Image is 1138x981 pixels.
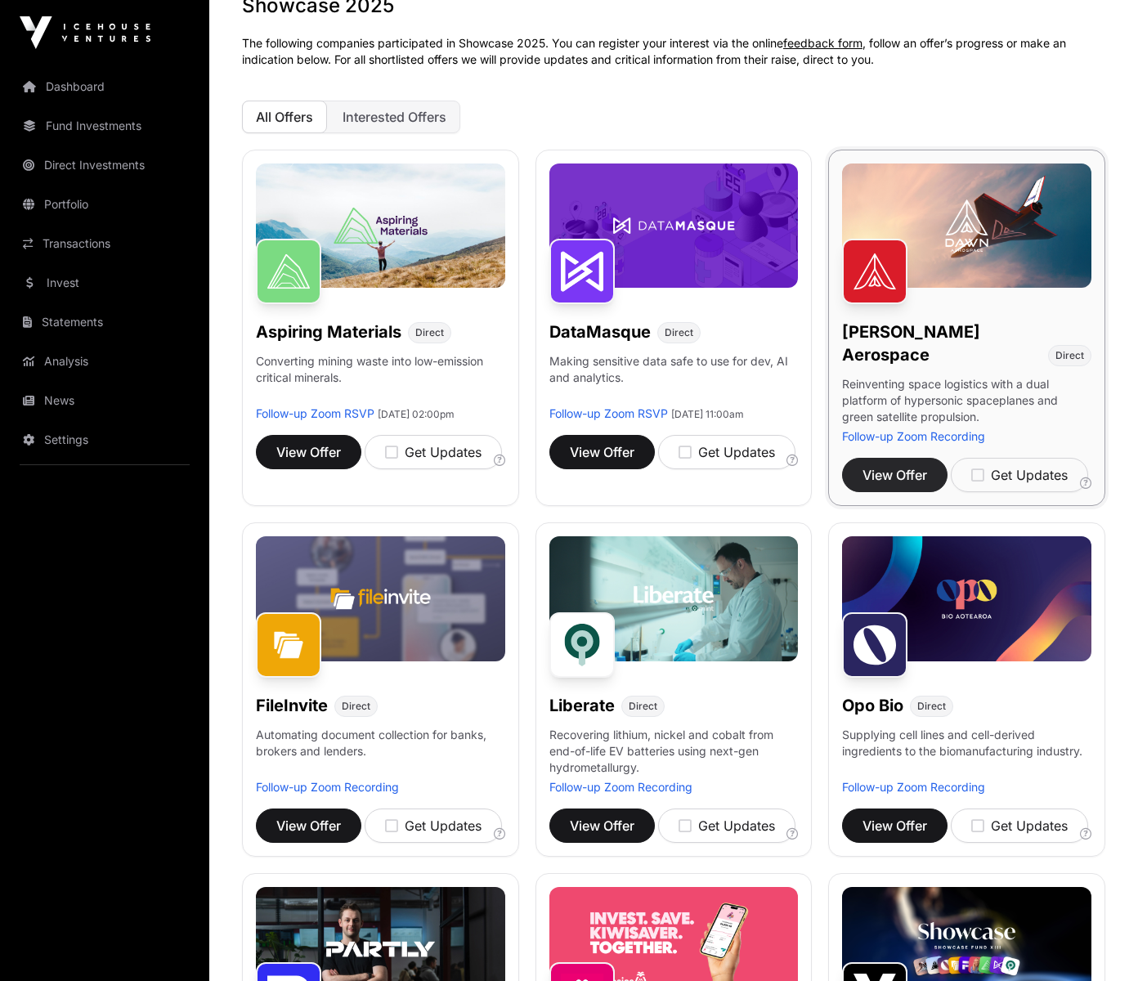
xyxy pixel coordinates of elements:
p: Converting mining waste into low-emission critical minerals. [256,353,505,405]
span: View Offer [276,442,341,462]
img: Opo-Bio-Banner.jpg [842,536,1091,661]
img: FileInvite [256,612,321,678]
span: Interested Offers [343,109,446,125]
span: [DATE] 02:00pm [378,408,455,420]
div: Get Updates [679,816,775,835]
span: View Offer [570,816,634,835]
span: Direct [665,326,693,339]
p: Automating document collection for banks, brokers and lenders. [256,727,505,779]
a: Follow-up Zoom Recording [549,780,692,794]
img: Icehouse Ventures Logo [20,16,150,49]
span: [DATE] 11:00am [671,408,744,420]
p: Recovering lithium, nickel and cobalt from end-of-life EV batteries using next-gen hydrometallurgy. [549,727,799,779]
button: Get Updates [365,435,502,469]
a: Portfolio [13,186,196,222]
div: Get Updates [679,442,775,462]
p: Making sensitive data safe to use for dev, AI and analytics. [549,353,799,405]
div: Get Updates [385,442,482,462]
a: Dashboard [13,69,196,105]
a: Analysis [13,343,196,379]
a: Direct Investments [13,147,196,183]
span: All Offers [256,109,313,125]
button: Get Updates [658,809,795,843]
span: Direct [629,700,657,713]
button: All Offers [242,101,327,133]
img: Dawn Aerospace [842,239,907,304]
h1: FileInvite [256,694,328,717]
img: DataMasque-Banner.jpg [549,163,799,288]
a: Fund Investments [13,108,196,144]
button: Get Updates [658,435,795,469]
a: Follow-up Zoom Recording [842,780,985,794]
span: View Offer [276,816,341,835]
span: Direct [1055,349,1084,362]
img: Dawn-Banner.jpg [842,163,1091,288]
span: View Offer [862,465,927,485]
iframe: Chat Widget [1056,903,1138,981]
h1: Liberate [549,694,615,717]
a: Statements [13,304,196,340]
span: Direct [415,326,444,339]
a: Follow-up Zoom RSVP [256,406,374,420]
button: View Offer [256,809,361,843]
a: Follow-up Zoom RSVP [549,406,668,420]
h1: [PERSON_NAME] Aerospace [842,320,1042,366]
button: View Offer [842,458,948,492]
button: Interested Offers [329,101,460,133]
h1: DataMasque [549,320,651,343]
p: The following companies participated in Showcase 2025. You can register your interest via the onl... [242,35,1105,68]
a: News [13,383,196,419]
div: Get Updates [971,465,1068,485]
span: View Offer [862,816,927,835]
button: View Offer [549,435,655,469]
a: Follow-up Zoom Recording [842,429,985,443]
span: View Offer [570,442,634,462]
button: View Offer [549,809,655,843]
span: Direct [342,700,370,713]
img: Aspiring Materials [256,239,321,304]
button: Get Updates [951,809,1088,843]
img: Aspiring-Banner.jpg [256,163,505,288]
button: Get Updates [365,809,502,843]
img: Liberate-Banner.jpg [549,536,799,661]
img: Opo Bio [842,612,907,678]
div: Get Updates [971,816,1068,835]
h1: Opo Bio [842,694,903,717]
img: File-Invite-Banner.jpg [256,536,505,661]
button: View Offer [842,809,948,843]
button: Get Updates [951,458,1088,492]
img: DataMasque [549,239,615,304]
a: Transactions [13,226,196,262]
button: View Offer [256,435,361,469]
img: Liberate [549,612,615,678]
span: Direct [917,700,946,713]
h1: Aspiring Materials [256,320,401,343]
a: feedback form [783,36,862,50]
p: Reinventing space logistics with a dual platform of hypersonic spaceplanes and green satellite pr... [842,376,1091,428]
a: Settings [13,422,196,458]
a: Follow-up Zoom Recording [256,780,399,794]
div: Get Updates [385,816,482,835]
p: Supplying cell lines and cell-derived ingredients to the biomanufacturing industry. [842,727,1091,759]
a: Invest [13,265,196,301]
